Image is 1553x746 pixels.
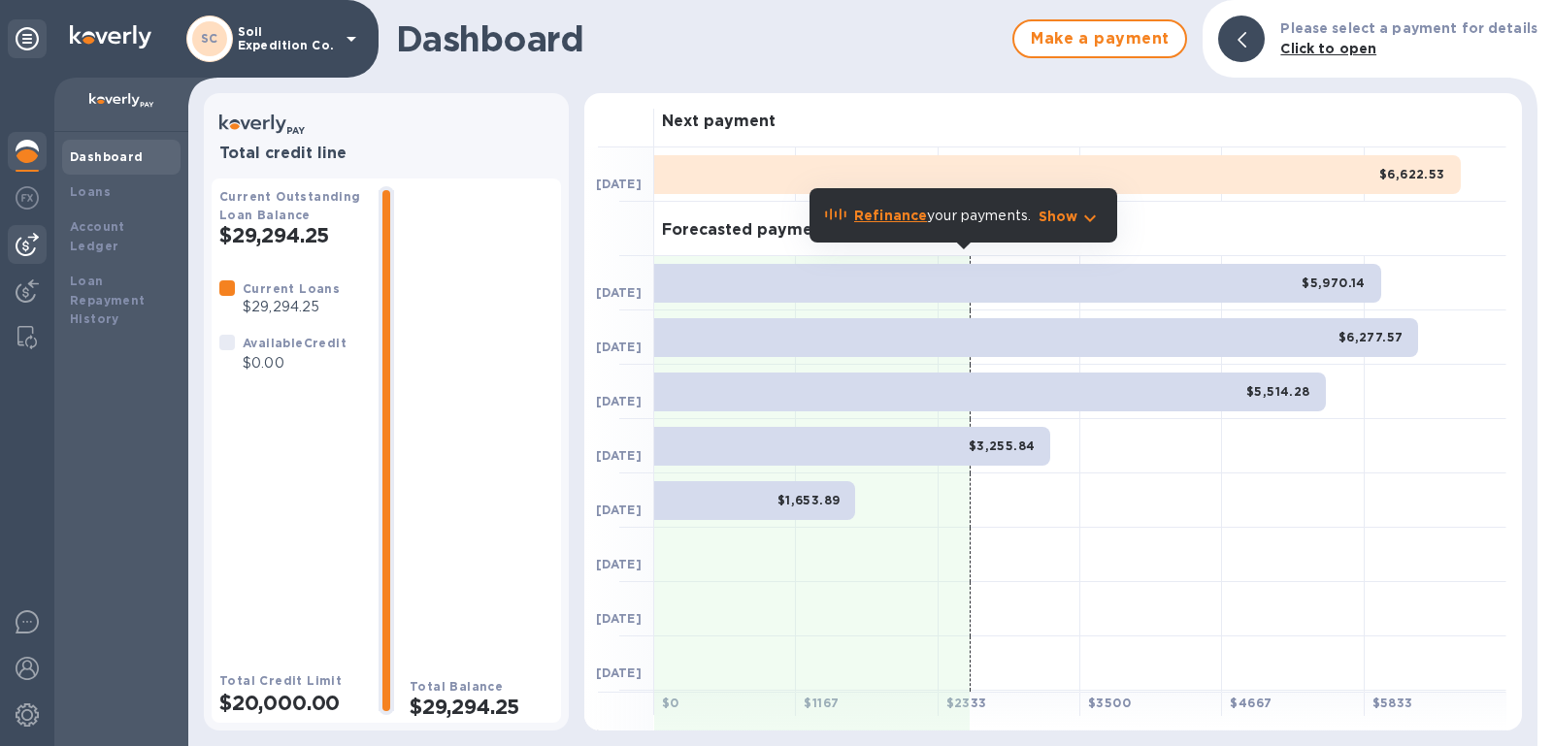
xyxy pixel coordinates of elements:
p: Show [1039,207,1078,226]
h3: Forecasted payments [662,221,837,240]
b: $6,622.53 [1379,167,1445,181]
h3: Total credit line [219,145,553,163]
b: [DATE] [596,340,642,354]
b: [DATE] [596,611,642,626]
img: Logo [70,25,151,49]
b: Loan Repayment History [70,274,146,327]
b: [DATE] [596,557,642,571]
b: [DATE] [596,448,642,463]
b: SC [201,31,218,46]
b: [DATE] [596,665,642,680]
p: $29,294.25 [243,297,340,317]
h2: $29,294.25 [410,695,553,719]
p: $0.00 [243,353,347,373]
b: $6,277.57 [1338,330,1404,344]
h1: Dashboard [396,18,1003,59]
b: Click to open [1280,41,1376,56]
b: [DATE] [596,394,642,408]
b: Account Ledger [70,219,125,253]
b: [DATE] [596,285,642,300]
b: Total Balance [410,679,503,694]
button: Show [1039,207,1102,226]
p: your payments. [854,206,1031,226]
b: Available Credit [243,336,347,350]
b: $ 4667 [1230,696,1272,710]
b: $1,653.89 [777,493,841,507]
b: Current Outstanding Loan Balance [219,189,361,222]
button: Make a payment [1012,19,1187,58]
b: Total Credit Limit [219,673,342,688]
b: $5,514.28 [1246,384,1310,399]
b: $3,255.84 [969,438,1036,453]
b: $ 5833 [1372,696,1413,710]
img: Foreign exchange [16,186,39,210]
b: Refinance [854,208,927,223]
div: Unpin categories [8,19,47,58]
b: Current Loans [243,281,340,296]
p: Soil Expedition Co. [238,25,335,52]
h2: $29,294.25 [219,223,363,247]
b: $5,970.14 [1302,276,1366,290]
b: Please select a payment for details [1280,20,1537,36]
h3: Next payment [662,113,776,131]
b: Loans [70,184,111,199]
b: Dashboard [70,149,144,164]
b: [DATE] [596,503,642,517]
b: $ 3500 [1088,696,1131,710]
h2: $20,000.00 [219,691,363,715]
span: Make a payment [1030,27,1170,50]
b: [DATE] [596,177,642,191]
